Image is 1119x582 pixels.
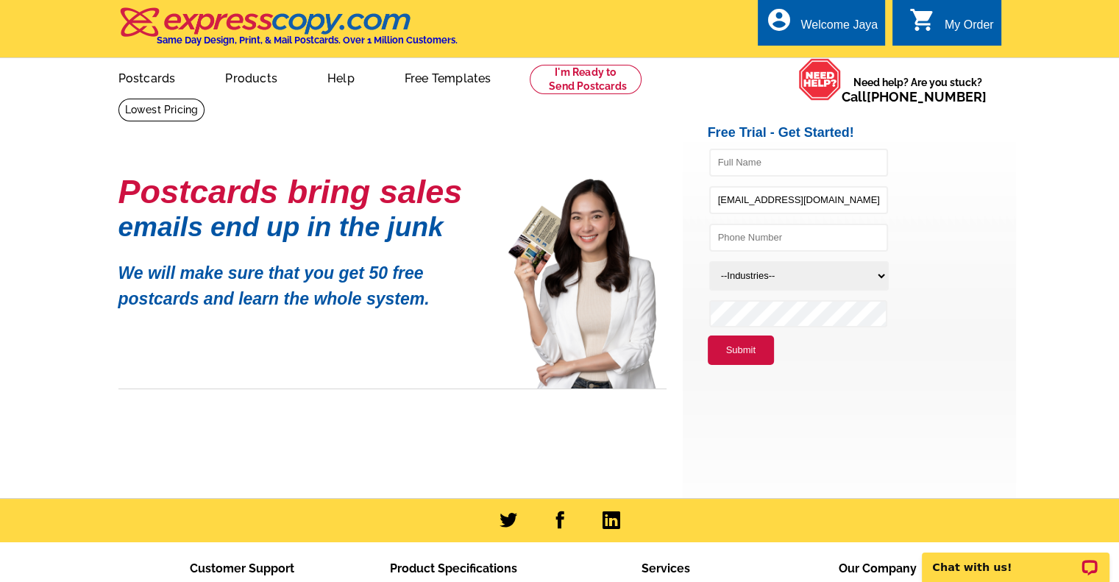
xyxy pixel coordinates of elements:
[118,249,486,311] p: We will make sure that you get 50 free postcards and learn the whole system.
[95,60,199,94] a: Postcards
[190,561,294,575] span: Customer Support
[642,561,690,575] span: Services
[909,16,994,35] a: shopping_cart My Order
[202,60,301,94] a: Products
[118,219,486,235] h1: emails end up in the junk
[839,561,917,575] span: Our Company
[945,18,994,39] div: My Order
[842,89,987,104] span: Call
[157,35,458,46] h4: Same Day Design, Print, & Mail Postcards. Over 1 Million Customers.
[800,18,878,39] div: Welcome Jaya
[909,7,936,33] i: shopping_cart
[709,186,888,214] input: Email Address
[118,18,458,46] a: Same Day Design, Print, & Mail Postcards. Over 1 Million Customers.
[798,58,842,101] img: help
[842,75,994,104] span: Need help? Are you stuck?
[912,536,1119,582] iframe: LiveChat chat widget
[708,336,774,365] button: Submit
[709,224,888,252] input: Phone Number
[709,149,888,177] input: Full Name
[304,60,378,94] a: Help
[708,125,1016,141] h2: Free Trial - Get Started!
[118,179,486,205] h1: Postcards bring sales
[381,60,515,94] a: Free Templates
[765,7,792,33] i: account_circle
[390,561,517,575] span: Product Specifications
[867,89,987,104] a: [PHONE_NUMBER]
